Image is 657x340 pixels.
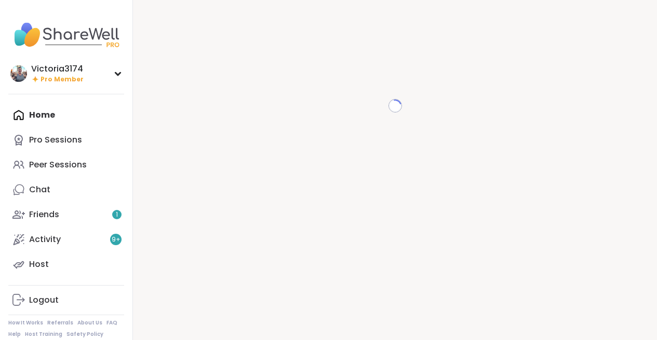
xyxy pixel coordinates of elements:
[47,319,73,327] a: Referrals
[29,159,87,171] div: Peer Sessions
[29,184,50,195] div: Chat
[31,63,84,75] div: Victoria3174
[29,209,59,220] div: Friends
[10,65,27,82] img: Victoria3174
[29,234,61,245] div: Activity
[8,331,21,338] a: Help
[106,319,117,327] a: FAQ
[8,177,124,202] a: Chat
[8,227,124,252] a: Activity9+
[8,127,124,152] a: Pro Sessions
[8,17,124,53] img: ShareWell Nav Logo
[8,288,124,313] a: Logout
[8,152,124,177] a: Peer Sessions
[29,134,82,146] div: Pro Sessions
[25,331,62,338] a: Host Training
[8,252,124,277] a: Host
[66,331,103,338] a: Safety Policy
[41,75,84,84] span: Pro Member
[29,259,49,270] div: Host
[112,235,120,244] span: 9 +
[8,202,124,227] a: Friends1
[116,210,118,219] span: 1
[8,319,43,327] a: How It Works
[29,294,59,306] div: Logout
[77,319,102,327] a: About Us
